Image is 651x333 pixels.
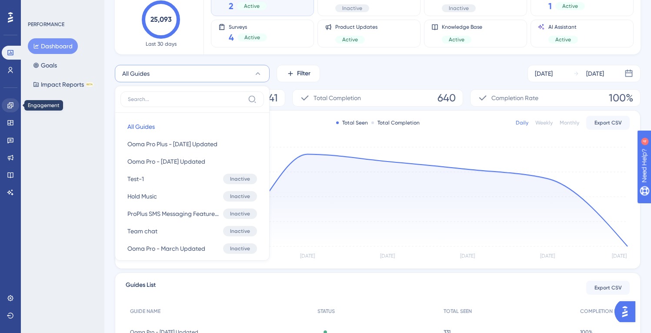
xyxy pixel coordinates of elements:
span: Inactive [230,228,250,235]
span: Last 30 days [146,40,177,47]
span: Filter [297,68,310,79]
div: Total Completion [371,119,420,126]
button: Team chatInactive [120,222,264,240]
span: AI Assistant [548,24,578,30]
div: [DATE] [535,68,553,79]
tspan: [DATE] [540,253,555,259]
span: Team chat [127,226,157,236]
button: Goals [28,57,62,73]
div: PERFORMANCE [28,21,64,28]
div: [DATE] [586,68,604,79]
div: Monthly [560,119,579,126]
div: 4 [60,4,63,11]
span: Inactive [342,5,362,12]
span: Inactive [230,210,250,217]
button: Ooma Pro - March UpdatedInactive [120,240,264,257]
span: Active [449,36,464,43]
span: Active [244,34,260,41]
span: Total Completion [314,93,361,103]
tspan: [DATE] [612,253,627,259]
button: Hold MusicInactive [120,188,264,205]
tspan: [DATE] [300,253,315,259]
span: Export CSV [594,284,622,291]
span: Product Updates [335,24,377,30]
span: STATUS [317,308,335,315]
button: Ooma Pro - [DATE] Updated [120,153,264,170]
span: 4 [229,31,234,44]
span: Inactive [449,5,469,12]
span: ProPlus SMS Messaging Feature Announcement [127,209,220,219]
span: GUIDE NAME [130,308,160,315]
button: Export CSV [586,281,630,295]
span: 641 [263,91,278,105]
span: Surveys [229,24,267,30]
span: Inactive [230,175,250,182]
button: All Guides [120,118,264,135]
button: All Guides [115,65,270,82]
button: Impact ReportsBETA [28,77,99,92]
button: Dashboard [28,38,78,54]
button: Test-1Inactive [120,170,264,188]
span: Inactive [230,193,250,200]
div: Daily [516,119,528,126]
span: Test-1 [127,174,144,184]
span: Ooma Pro - March Updated [127,243,205,254]
tspan: [DATE] [460,253,475,259]
button: Export CSV [586,116,630,130]
span: Active [555,36,571,43]
div: BETA [86,82,93,87]
span: Active [562,3,578,10]
button: Filter [277,65,320,82]
tspan: [DATE] [380,253,395,259]
span: Knowledge Base [442,24,482,30]
span: Completion Rate [491,93,538,103]
text: 25,093 [150,15,172,24]
span: Hold Music [127,191,157,202]
span: COMPLETION RATE [580,308,625,315]
span: Active [342,36,358,43]
input: Search... [128,96,244,103]
span: 640 [437,91,456,105]
span: Guides List [126,280,156,296]
span: Need Help? [20,2,54,13]
span: All Guides [127,121,155,132]
button: ProPlus SMS Messaging Feature AnnouncementInactive [120,205,264,222]
span: Inactive [230,245,250,252]
button: Ooma Pro Plus - [DATE] Updated [120,135,264,153]
div: Weekly [535,119,553,126]
span: TOTAL SEEN [444,308,472,315]
iframe: UserGuiding AI Assistant Launcher [614,299,641,325]
span: All Guides [122,68,150,79]
span: Export CSV [594,119,622,126]
span: Ooma Pro Plus - [DATE] Updated [127,139,217,149]
div: Total Seen [336,119,368,126]
span: Active [244,3,260,10]
span: Ooma Pro - [DATE] Updated [127,156,205,167]
span: 100% [609,91,633,105]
